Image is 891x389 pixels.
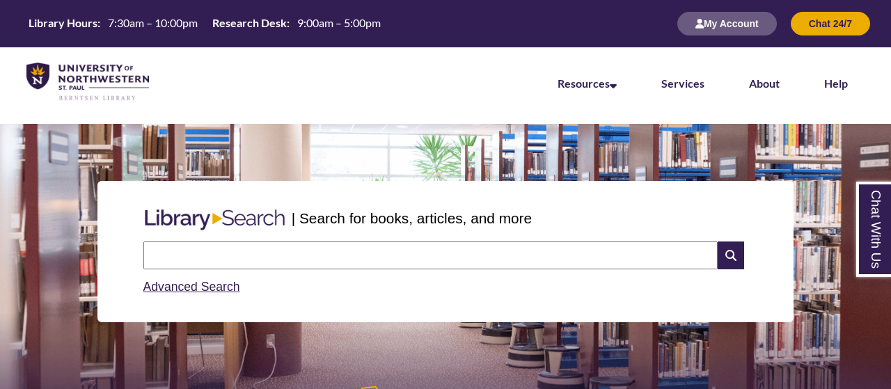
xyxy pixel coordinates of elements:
[791,17,870,29] a: Chat 24/7
[292,207,532,229] p: | Search for books, articles, and more
[207,15,292,31] th: Research Desk:
[791,12,870,35] button: Chat 24/7
[718,241,744,269] i: Search
[558,77,617,90] a: Resources
[138,204,292,236] img: Libary Search
[677,12,777,35] button: My Account
[26,63,149,102] img: UNWSP Library Logo
[143,280,240,294] a: Advanced Search
[23,15,102,31] th: Library Hours:
[297,16,381,29] span: 9:00am – 5:00pm
[677,17,777,29] a: My Account
[824,77,848,90] a: Help
[23,15,386,32] a: Hours Today
[108,16,198,29] span: 7:30am – 10:00pm
[749,77,780,90] a: About
[23,15,386,31] table: Hours Today
[661,77,704,90] a: Services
